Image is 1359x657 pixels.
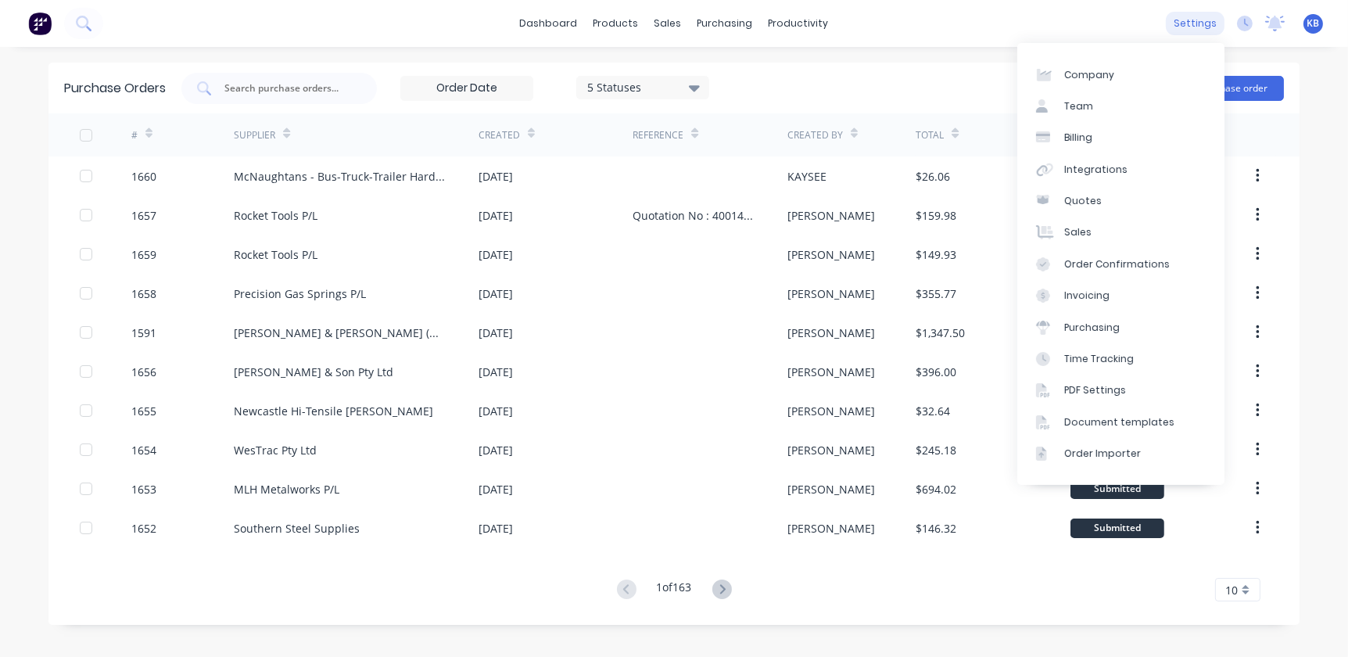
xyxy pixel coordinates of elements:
div: 1655 [131,403,156,419]
div: 5 Statuses [587,79,699,95]
div: $26.06 [916,168,950,185]
div: Integrations [1064,163,1128,177]
div: [DATE] [479,325,513,341]
div: $159.98 [916,207,956,224]
div: [DATE] [479,207,513,224]
div: $694.02 [916,481,956,497]
div: Team [1064,99,1093,113]
div: $355.77 [916,285,956,302]
div: Sales [1064,225,1092,239]
div: Rocket Tools P/L [234,246,317,263]
div: [DATE] [479,168,513,185]
div: McNaughtans - Bus-Truck-Trailer Hardware [234,168,447,185]
div: $245.18 [916,442,956,458]
div: [PERSON_NAME] [787,442,875,458]
div: productivity [761,12,837,35]
div: 1654 [131,442,156,458]
a: dashboard [512,12,586,35]
div: 1658 [131,285,156,302]
div: 1652 [131,520,156,537]
div: [PERSON_NAME] & Son Pty Ltd [234,364,393,380]
div: KAYSEE [787,168,827,185]
div: [DATE] [479,442,513,458]
div: [PERSON_NAME] [787,403,875,419]
div: Rocket Tools P/L [234,207,317,224]
div: [DATE] [479,520,513,537]
div: Purchasing [1064,321,1120,335]
div: PDF Settings [1064,383,1126,397]
div: [PERSON_NAME] [787,364,875,380]
div: Reference [633,128,683,142]
span: 10 [1225,582,1238,598]
div: [DATE] [479,285,513,302]
a: Integrations [1017,154,1225,185]
div: sales [647,12,690,35]
a: Invoicing [1017,280,1225,311]
div: $149.93 [916,246,956,263]
a: Order Importer [1017,438,1225,469]
div: products [586,12,647,35]
div: Created By [787,128,843,142]
div: [PERSON_NAME] [787,520,875,537]
div: Total [916,128,944,142]
div: Quotes [1064,194,1102,208]
a: Purchasing [1017,311,1225,343]
a: Billing [1017,122,1225,153]
div: $1,347.50 [916,325,965,341]
div: [DATE] [479,246,513,263]
div: Submitted [1070,519,1164,538]
a: Time Tracking [1017,343,1225,375]
div: purchasing [690,12,761,35]
div: Document templates [1064,415,1174,429]
a: Document templates [1017,407,1225,438]
div: 1 of 163 [657,579,692,601]
div: $146.32 [916,520,956,537]
div: Time Tracking [1064,352,1134,366]
div: [DATE] [479,403,513,419]
div: $396.00 [916,364,956,380]
div: Order Importer [1064,447,1141,461]
div: Supplier [234,128,275,142]
a: Team [1017,91,1225,122]
div: Invoicing [1064,289,1110,303]
div: 1656 [131,364,156,380]
div: 1657 [131,207,156,224]
img: Factory [28,12,52,35]
span: KB [1307,16,1320,31]
a: Sales [1017,217,1225,248]
a: Order Confirmations [1017,249,1225,280]
div: Quotation No : 40014580 [633,207,755,224]
div: [DATE] [479,481,513,497]
div: 1660 [131,168,156,185]
div: [DATE] [479,364,513,380]
div: Created [479,128,520,142]
input: Search purchase orders... [223,81,353,96]
div: [PERSON_NAME] [787,325,875,341]
input: Order Date [401,77,532,100]
div: # [131,128,138,142]
div: [PERSON_NAME] & [PERSON_NAME] (N’CLE) Pty Ltd [234,325,447,341]
div: MLH Metalworks P/L [234,481,339,497]
div: [PERSON_NAME] [787,207,875,224]
div: [PERSON_NAME] [787,285,875,302]
div: Order Confirmations [1064,257,1170,271]
div: WesTrac Pty Ltd [234,442,317,458]
div: Newcastle Hi-Tensile [PERSON_NAME] [234,403,433,419]
div: Billing [1064,131,1092,145]
div: [PERSON_NAME] [787,481,875,497]
div: Purchase Orders [64,79,166,98]
div: [PERSON_NAME] [787,246,875,263]
a: Company [1017,59,1225,90]
div: 1591 [131,325,156,341]
div: settings [1166,12,1225,35]
a: PDF Settings [1017,375,1225,406]
div: 1659 [131,246,156,263]
div: Southern Steel Supplies [234,520,360,537]
a: Quotes [1017,185,1225,217]
div: $32.64 [916,403,950,419]
div: 1653 [131,481,156,497]
div: Company [1064,68,1114,82]
div: Precision Gas Springs P/L [234,285,366,302]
